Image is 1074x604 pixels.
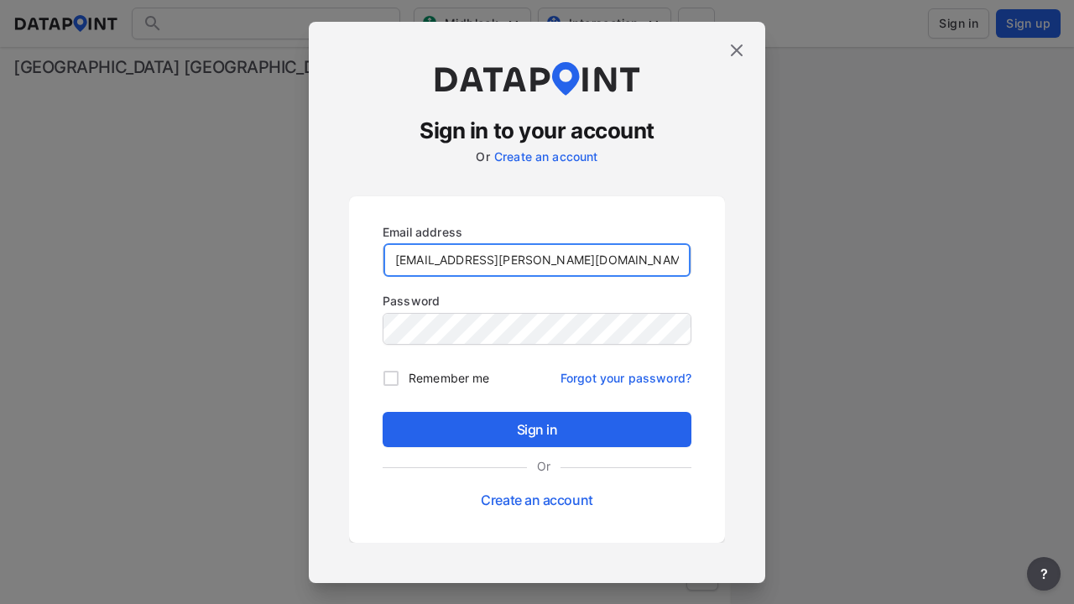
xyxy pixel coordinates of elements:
img: close.efbf2170.svg [727,40,747,60]
img: dataPointLogo.9353c09d.svg [432,62,642,96]
span: ? [1037,564,1051,584]
label: Or [527,457,560,475]
button: Sign in [383,412,691,447]
button: more [1027,557,1061,591]
label: Or [476,149,489,164]
p: Password [383,292,691,310]
a: Forgot your password? [560,361,691,387]
span: Remember me [409,369,489,387]
h3: Sign in to your account [349,116,725,146]
a: Create an account [481,492,592,508]
p: Email address [383,223,691,241]
input: you@example.com [383,243,691,277]
span: Sign in [396,419,678,440]
a: Create an account [494,149,598,164]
